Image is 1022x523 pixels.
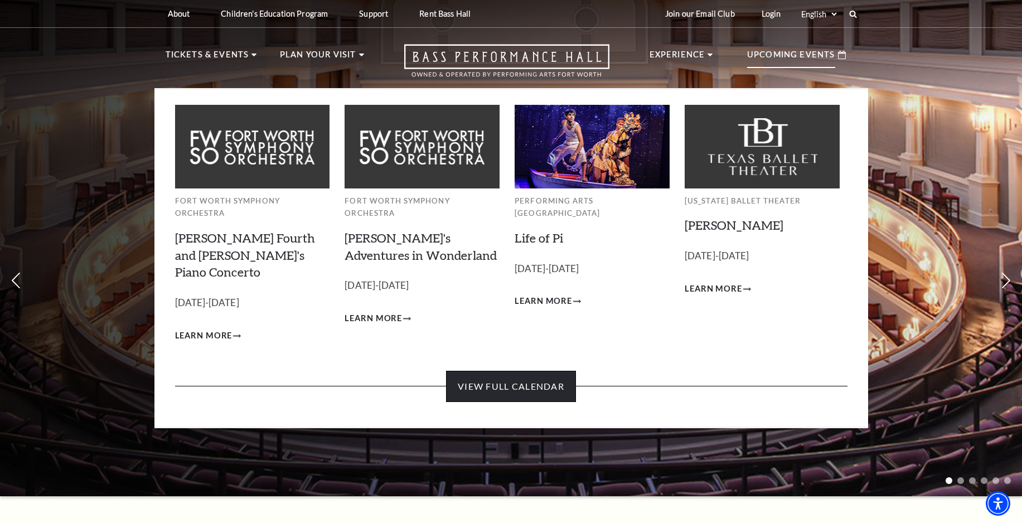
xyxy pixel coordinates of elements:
[359,9,388,18] p: Support
[280,48,356,68] p: Plan Your Visit
[685,195,840,207] p: [US_STATE] Ballet Theater
[515,195,670,220] p: Performing Arts [GEOGRAPHIC_DATA]
[175,195,330,220] p: Fort Worth Symphony Orchestra
[175,329,241,343] a: Learn More Brahms Fourth and Grieg's Piano Concerto
[515,230,563,245] a: Life of Pi
[345,195,500,220] p: Fort Worth Symphony Orchestra
[175,105,330,188] img: fwso_grey_mega-nav-individual-block_279x150.jpg
[515,294,572,308] span: Learn More
[419,9,471,18] p: Rent Bass Hall
[515,105,670,188] img: lop-meganav-279x150.jpg
[515,294,581,308] a: Learn More Life of Pi
[175,329,233,343] span: Learn More
[685,248,840,264] p: [DATE]-[DATE]
[685,217,783,233] a: [PERSON_NAME]
[345,105,500,188] img: fwso_grey_mega-nav-individual-block_279x150.jpg
[175,230,315,280] a: [PERSON_NAME] Fourth and [PERSON_NAME]'s Piano Concerto
[685,105,840,188] img: tbt_grey_mega-nav-individual-block_279x150.jpg
[221,9,328,18] p: Children's Education Program
[168,9,190,18] p: About
[446,371,576,402] a: View Full Calendar
[650,48,705,68] p: Experience
[345,278,500,294] p: [DATE]-[DATE]
[747,48,835,68] p: Upcoming Events
[166,48,249,68] p: Tickets & Events
[345,230,497,263] a: [PERSON_NAME]'s Adventures in Wonderland
[515,261,670,277] p: [DATE]-[DATE]
[799,9,839,20] select: Select:
[986,491,1010,516] div: Accessibility Menu
[685,282,751,296] a: Learn More Peter Pan
[345,312,411,326] a: Learn More Alice's Adventures in Wonderland
[345,312,402,326] span: Learn More
[175,295,330,311] p: [DATE]-[DATE]
[685,282,742,296] span: Learn More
